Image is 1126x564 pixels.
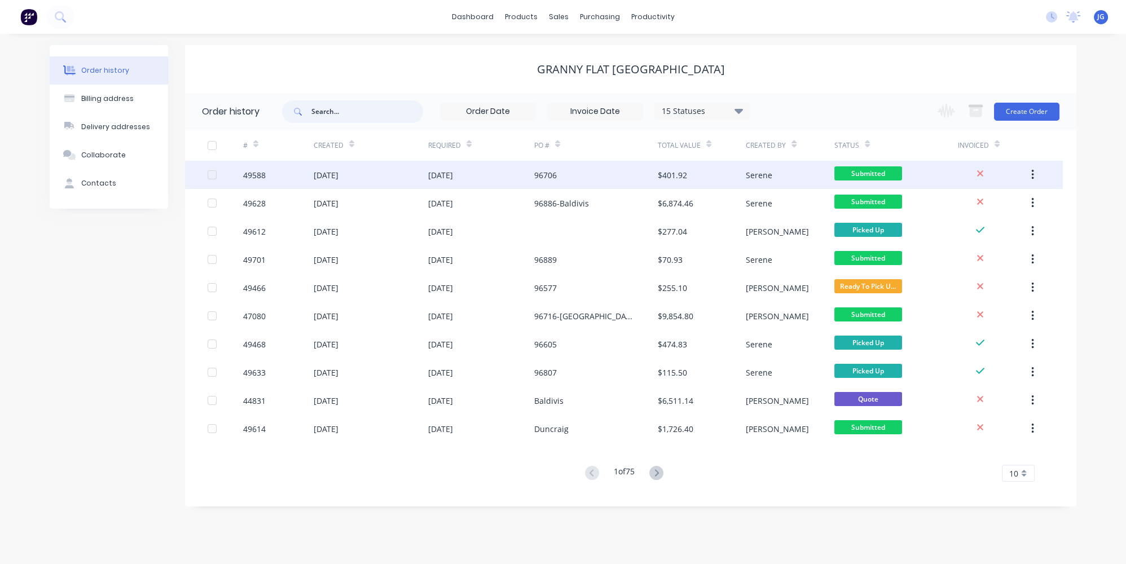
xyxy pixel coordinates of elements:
div: 1 of 75 [614,465,635,482]
button: Order history [50,56,168,85]
div: [DATE] [314,310,338,322]
div: Total Value [658,130,746,161]
img: Factory [20,8,37,25]
a: dashboard [446,8,499,25]
div: [PERSON_NAME] [746,226,809,237]
div: PO # [534,130,658,161]
div: Serene [746,169,772,181]
div: Duncraig [534,423,569,435]
span: Submitted [834,251,902,265]
div: $6,511.14 [658,395,693,407]
div: [PERSON_NAME] [746,282,809,294]
div: 96577 [534,282,557,294]
div: $9,854.80 [658,310,693,322]
div: [PERSON_NAME] [746,395,809,407]
div: sales [543,8,574,25]
div: Order history [81,65,129,76]
div: $1,726.40 [658,423,693,435]
div: 49614 [243,423,266,435]
div: $474.83 [658,338,687,350]
div: 96886-Baldivis [534,197,589,209]
div: Granny Flat [GEOGRAPHIC_DATA] [537,63,725,76]
div: # [243,140,248,151]
div: Required [428,140,461,151]
div: [PERSON_NAME] [746,310,809,322]
div: Created [314,140,344,151]
div: $6,874.46 [658,197,693,209]
button: Contacts [50,169,168,197]
div: [DATE] [428,169,453,181]
div: 96605 [534,338,557,350]
div: Collaborate [81,150,126,160]
input: Invoice Date [548,103,643,120]
div: purchasing [574,8,626,25]
span: Picked Up [834,364,902,378]
div: 96706 [534,169,557,181]
span: Quote [834,392,902,406]
div: [DATE] [314,282,338,294]
div: [DATE] [428,310,453,322]
div: [DATE] [428,338,453,350]
div: 49468 [243,338,266,350]
button: Collaborate [50,141,168,169]
button: Delivery addresses [50,113,168,141]
span: Submitted [834,307,902,321]
span: Submitted [834,195,902,209]
div: # [243,130,314,161]
div: Baldivis [534,395,564,407]
div: 96716-[GEOGRAPHIC_DATA] [534,310,635,322]
div: [DATE] [428,423,453,435]
div: 96807 [534,367,557,378]
div: Total Value [658,140,701,151]
div: Created By [746,140,786,151]
div: Invoiced [958,140,989,151]
span: Ready To Pick U... [834,279,902,293]
div: Serene [746,254,772,266]
input: Order Date [441,103,535,120]
div: $115.50 [658,367,687,378]
div: [DATE] [428,226,453,237]
div: Required [428,130,534,161]
div: 49588 [243,169,266,181]
div: 47080 [243,310,266,322]
div: [DATE] [314,226,338,237]
span: JG [1097,12,1105,22]
div: [DATE] [314,254,338,266]
button: Create Order [994,103,1059,121]
div: [DATE] [314,423,338,435]
div: products [499,8,543,25]
span: Submitted [834,166,902,180]
div: $255.10 [658,282,687,294]
input: Search... [311,100,423,123]
div: $401.92 [658,169,687,181]
div: [DATE] [314,169,338,181]
div: [PERSON_NAME] [746,423,809,435]
div: PO # [534,140,549,151]
div: 49612 [243,226,266,237]
div: 96889 [534,254,557,266]
div: Serene [746,367,772,378]
div: productivity [626,8,680,25]
div: Invoiced [958,130,1028,161]
div: Status [834,130,958,161]
div: 15 Statuses [655,105,750,117]
span: Submitted [834,420,902,434]
div: Created [314,130,428,161]
div: Order history [202,105,259,118]
div: 49633 [243,367,266,378]
div: [DATE] [428,282,453,294]
div: $70.93 [658,254,683,266]
div: [DATE] [428,367,453,378]
div: Status [834,140,859,151]
div: $277.04 [658,226,687,237]
div: Serene [746,338,772,350]
span: 10 [1009,468,1018,479]
div: 49701 [243,254,266,266]
div: [DATE] [428,395,453,407]
div: Contacts [81,178,116,188]
div: [DATE] [428,197,453,209]
div: [DATE] [314,338,338,350]
div: 49628 [243,197,266,209]
div: [DATE] [314,395,338,407]
div: [DATE] [428,254,453,266]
